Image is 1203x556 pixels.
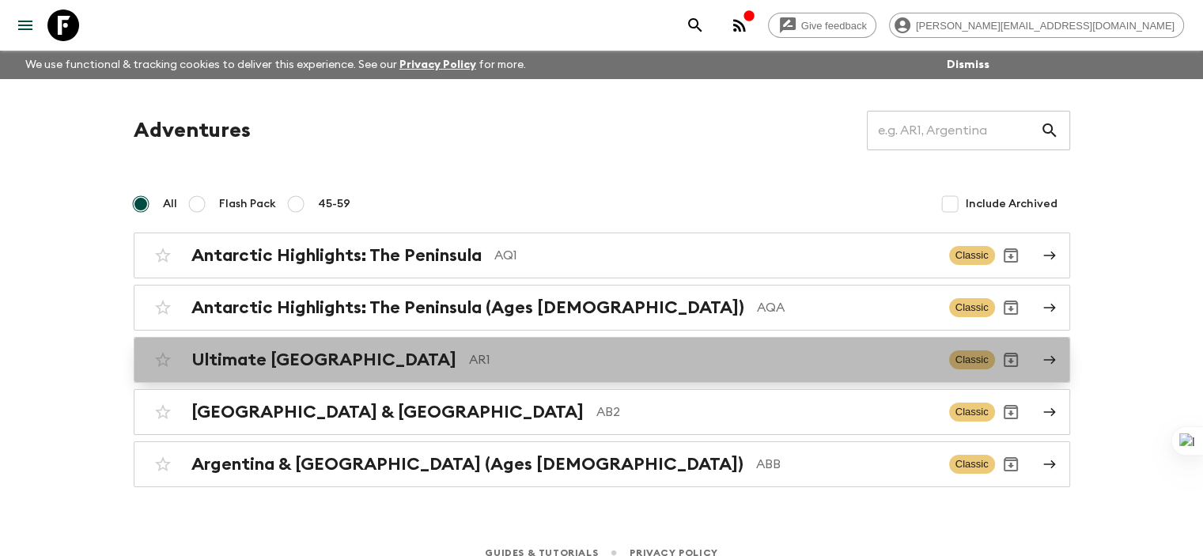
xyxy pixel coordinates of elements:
[399,59,476,70] a: Privacy Policy
[943,54,993,76] button: Dismiss
[134,337,1070,383] a: Ultimate [GEOGRAPHIC_DATA]AR1ClassicArchive
[995,240,1027,271] button: Archive
[995,344,1027,376] button: Archive
[995,292,1027,323] button: Archive
[9,9,41,41] button: menu
[596,403,936,422] p: AB2
[134,115,251,146] h1: Adventures
[768,13,876,38] a: Give feedback
[756,455,936,474] p: ABB
[889,13,1184,38] div: [PERSON_NAME][EMAIL_ADDRESS][DOMAIN_NAME]
[907,20,1183,32] span: [PERSON_NAME][EMAIL_ADDRESS][DOMAIN_NAME]
[679,9,711,41] button: search adventures
[469,350,936,369] p: AR1
[995,448,1027,480] button: Archive
[19,51,532,79] p: We use functional & tracking cookies to deliver this experience. See our for more.
[949,298,995,317] span: Classic
[134,233,1070,278] a: Antarctic Highlights: The PeninsulaAQ1ClassicArchive
[494,246,936,265] p: AQ1
[191,454,743,475] h2: Argentina & [GEOGRAPHIC_DATA] (Ages [DEMOGRAPHIC_DATA])
[134,285,1070,331] a: Antarctic Highlights: The Peninsula (Ages [DEMOGRAPHIC_DATA])AQAClassicArchive
[134,441,1070,487] a: Argentina & [GEOGRAPHIC_DATA] (Ages [DEMOGRAPHIC_DATA])ABBClassicArchive
[134,389,1070,435] a: [GEOGRAPHIC_DATA] & [GEOGRAPHIC_DATA]AB2ClassicArchive
[949,403,995,422] span: Classic
[163,196,177,212] span: All
[191,245,482,266] h2: Antarctic Highlights: The Peninsula
[995,396,1027,428] button: Archive
[318,196,350,212] span: 45-59
[191,402,584,422] h2: [GEOGRAPHIC_DATA] & [GEOGRAPHIC_DATA]
[191,350,456,370] h2: Ultimate [GEOGRAPHIC_DATA]
[793,20,876,32] span: Give feedback
[949,455,995,474] span: Classic
[949,246,995,265] span: Classic
[867,108,1040,153] input: e.g. AR1, Argentina
[191,297,744,318] h2: Antarctic Highlights: The Peninsula (Ages [DEMOGRAPHIC_DATA])
[949,350,995,369] span: Classic
[757,298,936,317] p: AQA
[219,196,276,212] span: Flash Pack
[966,196,1057,212] span: Include Archived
